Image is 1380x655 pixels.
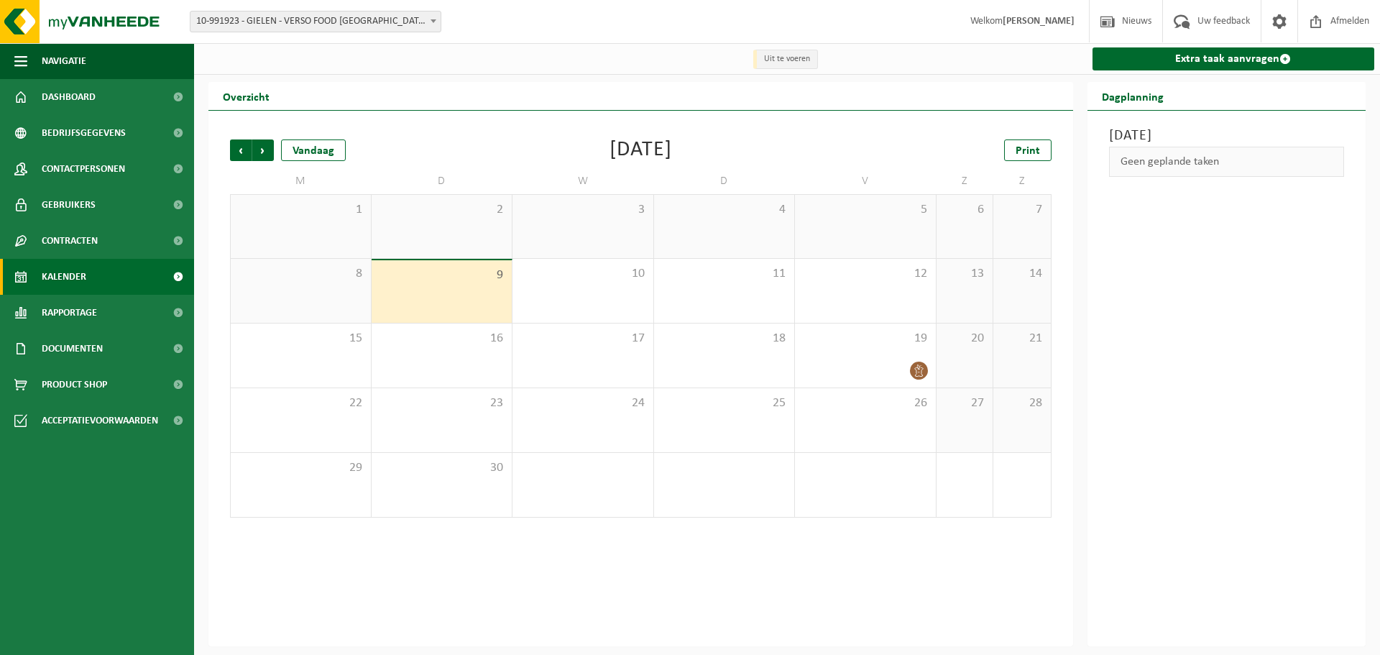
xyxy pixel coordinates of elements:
[208,82,284,110] h2: Overzicht
[1000,331,1043,347] span: 21
[42,403,158,439] span: Acceptatievoorwaarden
[42,223,98,259] span: Contracten
[238,460,364,476] span: 29
[42,43,86,79] span: Navigatie
[802,331,929,347] span: 19
[1016,145,1040,157] span: Print
[281,139,346,161] div: Vandaag
[944,331,986,347] span: 20
[1087,82,1178,110] h2: Dagplanning
[937,168,994,194] td: Z
[609,139,672,161] div: [DATE]
[230,139,252,161] span: Vorige
[802,202,929,218] span: 5
[753,50,818,69] li: Uit te voeren
[42,331,103,367] span: Documenten
[42,295,97,331] span: Rapportage
[520,202,646,218] span: 3
[520,331,646,347] span: 17
[379,267,505,283] span: 9
[1003,16,1075,27] strong: [PERSON_NAME]
[1109,125,1345,147] h3: [DATE]
[379,202,505,218] span: 2
[944,266,986,282] span: 13
[42,151,125,187] span: Contactpersonen
[379,331,505,347] span: 16
[1000,395,1043,411] span: 28
[238,266,364,282] span: 8
[1000,266,1043,282] span: 14
[661,202,788,218] span: 4
[238,395,364,411] span: 22
[944,395,986,411] span: 27
[230,168,372,194] td: M
[42,115,126,151] span: Bedrijfsgegevens
[379,460,505,476] span: 30
[1004,139,1052,161] a: Print
[1000,202,1043,218] span: 7
[795,168,937,194] td: V
[520,266,646,282] span: 10
[1092,47,1375,70] a: Extra taak aanvragen
[661,266,788,282] span: 11
[42,79,96,115] span: Dashboard
[379,395,505,411] span: 23
[372,168,513,194] td: D
[190,12,441,32] span: 10-991923 - GIELEN - VERSO FOOD ESSEN - ESSEN
[238,331,364,347] span: 15
[993,168,1051,194] td: Z
[802,266,929,282] span: 12
[512,168,654,194] td: W
[190,11,441,32] span: 10-991923 - GIELEN - VERSO FOOD ESSEN - ESSEN
[238,202,364,218] span: 1
[42,187,96,223] span: Gebruikers
[654,168,796,194] td: D
[661,331,788,347] span: 18
[42,367,107,403] span: Product Shop
[661,395,788,411] span: 25
[944,202,986,218] span: 6
[252,139,274,161] span: Volgende
[42,259,86,295] span: Kalender
[1109,147,1345,177] div: Geen geplande taken
[520,395,646,411] span: 24
[802,395,929,411] span: 26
